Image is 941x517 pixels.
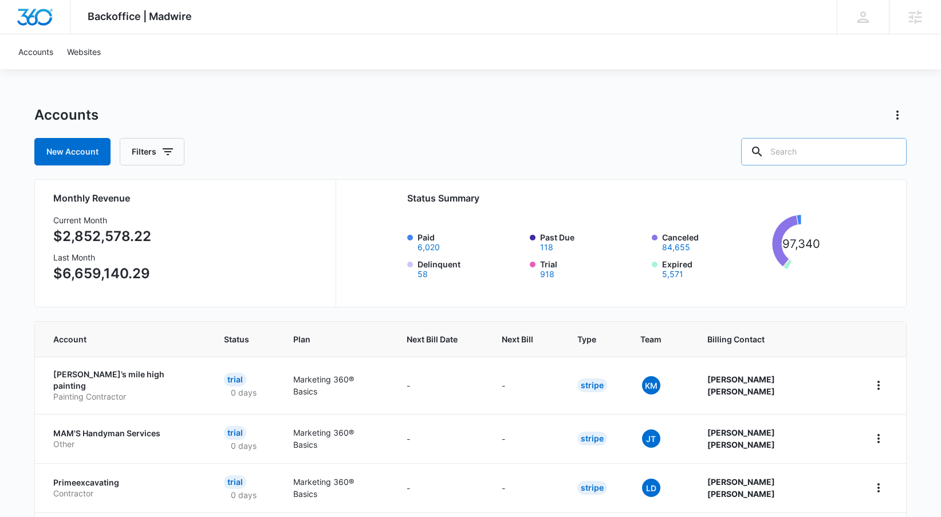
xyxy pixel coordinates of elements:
p: 0 days [224,386,263,398]
label: Expired [662,258,767,278]
p: Marketing 360® Basics [293,476,379,500]
span: LD [642,479,660,497]
a: New Account [34,138,111,165]
h2: Monthly Revenue [53,191,322,205]
p: Contractor [53,488,196,499]
span: Next Bill [502,333,533,345]
div: Stripe [577,378,607,392]
p: MAM'S Handyman Services [53,428,196,439]
p: $6,659,140.29 [53,263,151,284]
span: Plan [293,333,379,345]
button: Expired [662,270,683,278]
a: Accounts [11,34,60,69]
button: home [869,479,888,497]
button: Filters [120,138,184,165]
span: Billing Contact [707,333,842,345]
span: Backoffice | Madwire [88,10,192,22]
p: 0 days [224,440,263,452]
button: Paid [418,243,440,251]
p: Other [53,439,196,450]
tspan: 97,340 [782,236,820,251]
label: Paid [418,231,523,251]
label: Past Due [540,231,645,251]
span: Type [577,333,596,345]
p: [PERSON_NAME]’s mile high painting [53,369,196,391]
p: Marketing 360® Basics [293,373,379,397]
button: home [869,429,888,448]
a: MAM'S Handyman ServicesOther [53,428,196,450]
span: Team [640,333,663,345]
strong: [PERSON_NAME] [PERSON_NAME] [707,477,775,499]
p: Primeexcavating [53,477,196,488]
div: Trial [224,373,246,386]
span: Status [224,333,249,345]
a: Websites [60,34,108,69]
span: JT [642,429,660,448]
strong: [PERSON_NAME] [PERSON_NAME] [707,374,775,396]
button: Actions [888,106,907,124]
h2: Status Summary [407,191,830,205]
p: Painting Contractor [53,391,196,402]
div: Stripe [577,481,607,495]
td: - [488,463,564,512]
h1: Accounts [34,106,99,124]
button: Trial [540,270,554,278]
a: [PERSON_NAME]’s mile high paintingPainting Contractor [53,369,196,402]
label: Trial [540,258,645,278]
span: Account [53,333,180,345]
span: Next Bill Date [407,333,458,345]
h3: Current Month [53,214,151,226]
span: KM [642,376,660,394]
button: home [869,376,888,394]
button: Past Due [540,243,553,251]
strong: [PERSON_NAME] [PERSON_NAME] [707,428,775,449]
td: - [488,414,564,463]
button: Delinquent [418,270,428,278]
div: Trial [224,475,246,489]
td: - [393,414,488,463]
p: Marketing 360® Basics [293,427,379,451]
td: - [393,357,488,414]
label: Delinquent [418,258,523,278]
input: Search [741,138,907,165]
p: 0 days [224,489,263,501]
button: Canceled [662,243,690,251]
td: - [488,357,564,414]
td: - [393,463,488,512]
div: Trial [224,426,246,440]
p: $2,852,578.22 [53,226,151,247]
a: PrimeexcavatingContractor [53,477,196,499]
div: Stripe [577,432,607,445]
label: Canceled [662,231,767,251]
h3: Last Month [53,251,151,263]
